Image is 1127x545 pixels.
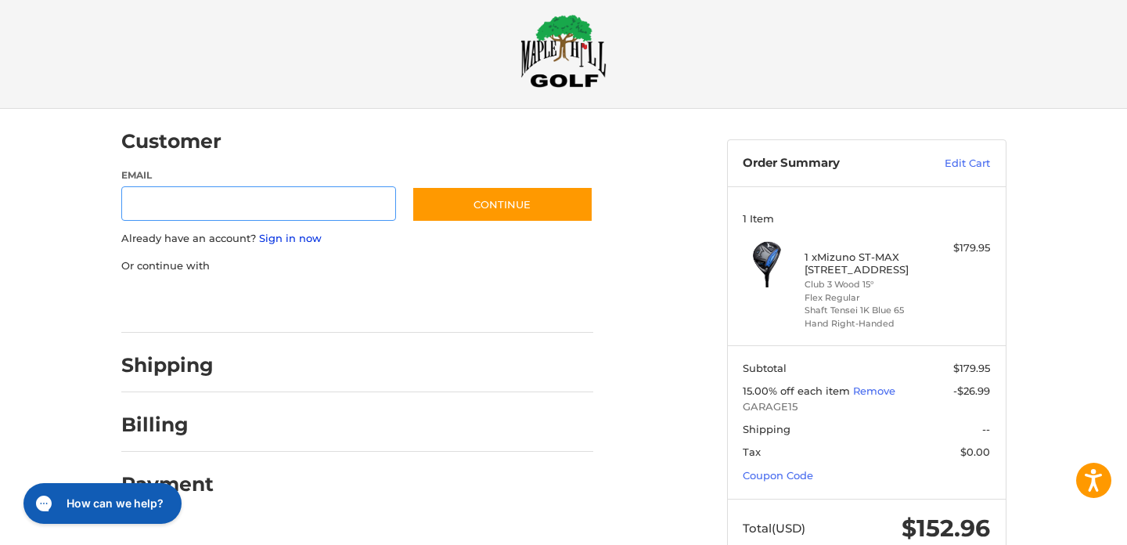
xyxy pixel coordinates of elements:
[953,384,990,397] span: -$26.99
[743,399,990,415] span: GARAGE15
[805,317,924,330] li: Hand Right-Handed
[121,231,593,247] p: Already have an account?
[259,232,322,244] a: Sign in now
[743,362,787,374] span: Subtotal
[520,14,607,88] img: Maple Hill Golf
[805,251,924,276] h4: 1 x Mizuno ST-MAX [STREET_ADDRESS]
[121,413,213,437] h2: Billing
[743,156,911,171] h3: Order Summary
[805,304,924,317] li: Shaft Tensei 1K Blue 65
[743,384,853,397] span: 15.00% off each item
[902,514,990,543] span: $152.96
[998,503,1127,545] iframe: Google Customer Reviews
[911,156,990,171] a: Edit Cart
[16,478,186,529] iframe: Gorgias live chat messenger
[121,353,214,377] h2: Shipping
[805,278,924,291] li: Club 3 Wood 15°
[928,240,990,256] div: $179.95
[953,362,990,374] span: $179.95
[121,472,214,496] h2: Payment
[743,521,805,536] span: Total (USD)
[743,212,990,225] h3: 1 Item
[412,186,593,222] button: Continue
[743,446,761,458] span: Tax
[121,168,397,182] label: Email
[121,129,221,153] h2: Customer
[805,291,924,305] li: Flex Regular
[121,258,593,274] p: Or continue with
[960,446,990,458] span: $0.00
[853,384,895,397] a: Remove
[743,469,813,482] a: Coupon Code
[116,289,233,317] iframe: PayPal-paypal
[743,423,790,435] span: Shipping
[249,289,366,317] iframe: PayPal-paylater
[982,423,990,435] span: --
[381,289,499,317] iframe: PayPal-venmo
